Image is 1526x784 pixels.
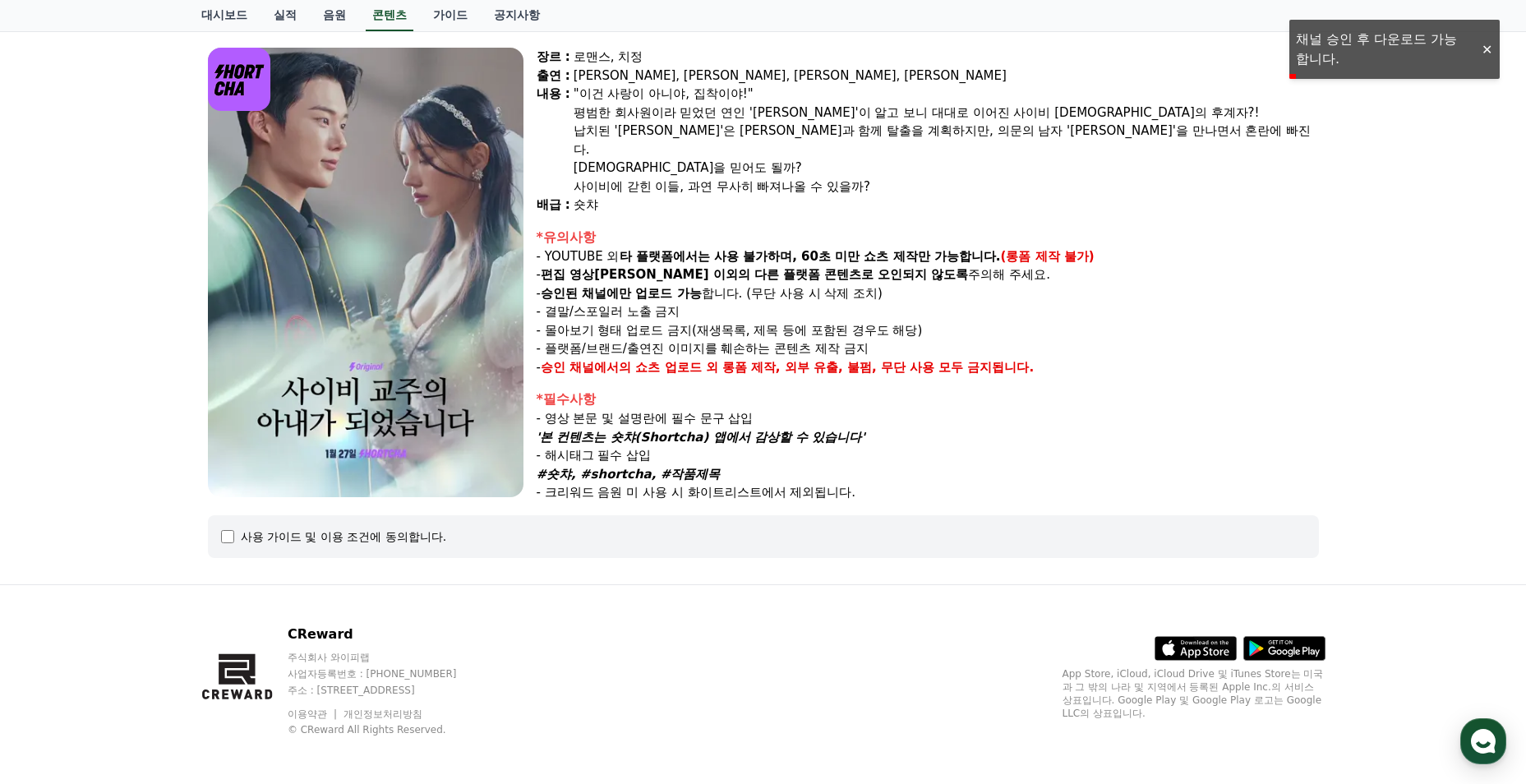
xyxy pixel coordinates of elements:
strong: 롱폼 제작, 외부 유출, 불펌, 무단 사용 모두 금지됩니다. [722,360,1035,375]
a: 이용약관 [288,708,339,720]
strong: 타 플랫폼에서는 사용 불가하며, 60초 미만 쇼츠 제작만 가능합니다. [620,249,1001,264]
p: - 결말/스포일러 노출 금지 [537,302,1319,321]
p: - [537,358,1319,377]
p: App Store, iCloud, iCloud Drive 및 iTunes Store는 미국과 그 밖의 나라 및 지역에서 등록된 Apple Inc.의 서비스 상표입니다. Goo... [1063,667,1325,720]
p: - 합니다. (무단 사용 시 삭제 조치) [537,284,1319,303]
div: 숏챠 [574,196,1319,214]
div: 로맨스, 치정 [574,48,1319,67]
p: - 영상 본문 및 설명란에 필수 문구 삽입 [537,409,1319,428]
strong: 승인 채널에서의 쇼츠 업로드 외 [541,360,718,375]
img: logo [208,48,271,111]
div: 사이비에 갇힌 이들, 과연 무사히 빠져나올 수 있을까? [574,178,1319,196]
p: © CReward All Rights Reserved. [288,723,488,736]
div: 평범한 회사원이라 믿었던 연인 '[PERSON_NAME]'이 알고 보니 대대로 이어진 사이비 [DEMOGRAPHIC_DATA]의 후계자?! [574,104,1319,122]
p: 주소 : [STREET_ADDRESS] [288,684,488,697]
p: CReward [288,625,488,644]
p: - YOUTUBE 외 [537,247,1319,266]
strong: 편집 영상[PERSON_NAME] 이외의 [541,267,750,282]
div: 사용 가이드 및 이용 조건에 동의합니다. [241,528,447,545]
a: 대화 [108,521,212,562]
strong: (롱폼 제작 불가) [1001,249,1095,264]
a: 개인정보처리방침 [343,708,422,720]
div: [DEMOGRAPHIC_DATA]을 믿어도 될까? [574,159,1319,178]
span: 홈 [52,546,62,559]
p: - 주의해 주세요. [537,265,1319,284]
strong: 승인된 채널에만 업로드 가능 [541,286,702,301]
p: - 플랫폼/브랜드/출연진 이미지를 훼손하는 콘텐츠 제작 금지 [537,339,1319,358]
a: 설정 [212,521,316,562]
div: 납치된 '[PERSON_NAME]'은 [PERSON_NAME]과 함께 탈출을 계획하지만, 의문의 남자 '[PERSON_NAME]'을 만나면서 혼란에 빠진다. [574,122,1319,159]
img: video [208,48,523,497]
div: 배급 : [537,196,570,214]
a: 홈 [5,521,108,562]
div: 내용 : [537,85,570,196]
p: - 몰아보기 형태 업로드 금지(재생목록, 제목 등에 포함된 경우도 해당) [537,321,1319,340]
p: 주식회사 와이피랩 [288,651,488,664]
span: 설정 [254,546,274,559]
p: 사업자등록번호 : [PHONE_NUMBER] [288,667,488,680]
p: - 크리워드 음원 미 사용 시 화이트리스트에서 제외됩니다. [537,483,1319,502]
div: "이건 사랑이 아니야, 집착이야!" [574,85,1319,104]
strong: 다른 플랫폼 콘텐츠로 오인되지 않도록 [754,267,969,282]
em: '본 컨텐츠는 숏챠(Shortcha) 앱에서 감상할 수 있습니다' [537,430,865,445]
div: [PERSON_NAME], [PERSON_NAME], [PERSON_NAME], [PERSON_NAME] [574,67,1319,85]
p: - 해시태그 필수 삽입 [537,446,1319,465]
div: *유의사항 [537,228,1319,247]
div: 장르 : [537,48,570,67]
div: 출연 : [537,67,570,85]
em: #숏챠, #shortcha, #작품제목 [537,467,721,482]
span: 대화 [150,546,170,560]
div: *필수사항 [537,390,1319,409]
